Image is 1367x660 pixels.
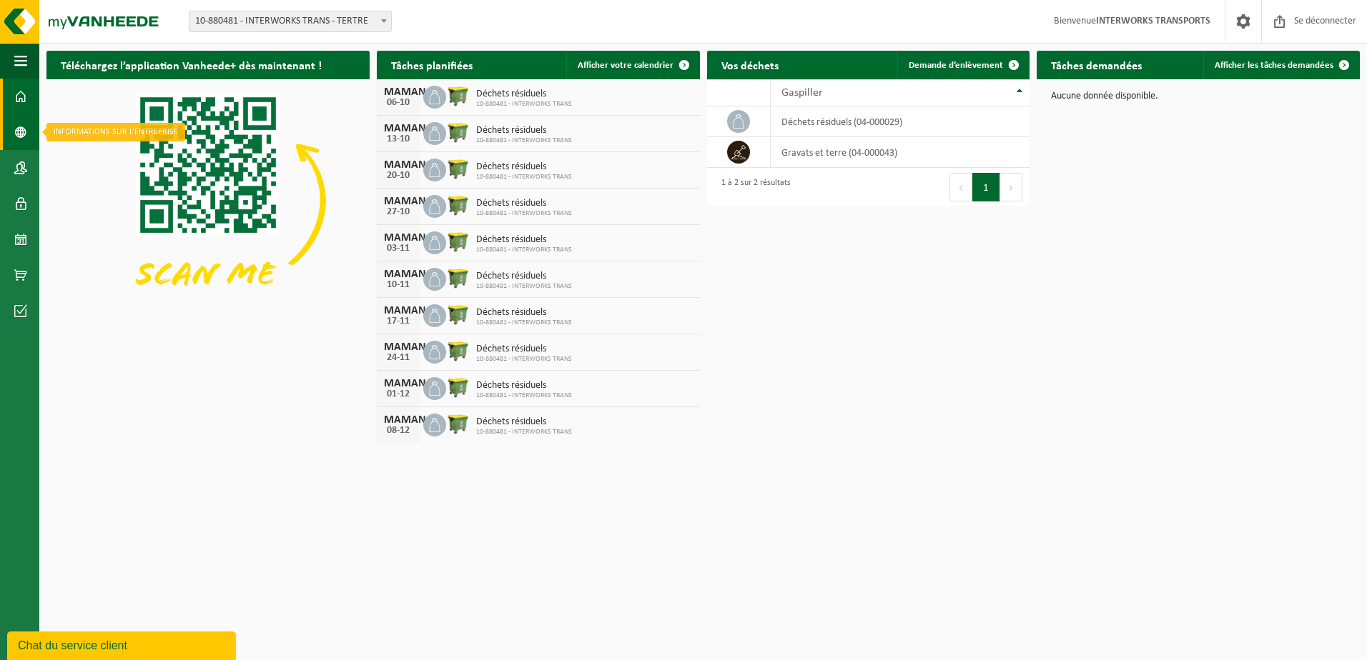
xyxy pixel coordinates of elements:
[476,161,572,173] span: Déchets résiduels
[384,86,413,98] div: MAMAN
[476,100,572,109] span: 10-880481 - INTERWORKS TRANS
[384,232,413,244] div: MAMAN
[771,106,1030,137] td: Déchets résiduels (04-000029)
[476,234,572,246] span: Déchets résiduels
[384,171,413,181] div: 20-10
[949,173,972,201] button: Précédent
[446,84,470,108] img: WB-1100-HPE-GN-50
[476,246,572,254] span: 10-880481 - INTERWORKS TRANS
[446,302,470,326] img: WB-1100-HPE-GN-50
[384,196,413,207] div: MAMAN
[476,355,572,364] span: 10-880481 - INTERWORKS TRANS
[476,428,572,436] span: 10-880481 - INTERWORKS TRANS
[384,244,413,254] div: 03-11
[384,353,413,363] div: 24-11
[476,271,572,282] span: Déchets résiduels
[189,11,391,31] span: 10-880481 - INTERWORKS TRANS - TERTRE
[972,173,1000,201] button: 1
[1037,51,1156,79] h2: Tâches demandées
[384,207,413,217] div: 27-10
[384,341,413,353] div: MAMAN
[384,98,413,108] div: 06-10
[1215,61,1333,70] span: Afficher les tâches demandées
[476,319,572,327] span: 10-880481 - INTERWORKS TRANS
[446,375,470,399] img: WB-1100-HPE-GN-50
[189,11,392,32] span: 10-880481 - INTERWORKS TRANS - TERTRE
[446,229,470,254] img: WB-1100-HPE-GN-50
[384,134,413,144] div: 13-10
[1054,16,1210,26] font: Bienvenue
[476,173,572,181] span: 10-880481 - INTERWORKS TRANS
[384,305,413,316] div: MAMAN
[384,414,413,426] div: MAMAN
[476,136,572,145] span: 10-880481 - INTERWORKS TRANS
[446,339,470,363] img: WB-1100-HPE-GN-50
[476,125,572,136] span: Déchets résiduels
[7,629,239,660] iframe: chat widget
[384,389,413,399] div: 01-12
[46,51,336,79] h2: Téléchargez l’application Vanheede+ dès maintenant !
[476,282,572,291] span: 10-880481 - INTERWORKS TRANS
[909,61,1003,70] span: Demande d’enlèvement
[578,61,673,70] span: Afficher votre calendrier
[384,280,413,290] div: 10-11
[446,193,470,217] img: WB-1100-HPE-GN-50
[384,378,413,389] div: MAMAN
[476,89,572,100] span: Déchets résiduels
[771,137,1030,168] td: Gravats et terre (04-000043)
[1000,173,1022,201] button: Prochain
[476,209,572,218] span: 10-880481 - INTERWORKS TRANS
[446,411,470,436] img: WB-1100-HPE-GN-50
[476,380,572,391] span: Déchets résiduels
[476,344,572,355] span: Déchets résiduels
[897,51,1028,79] a: Demande d’enlèvement
[714,171,791,203] div: 1 à 2 sur 2 résultats
[384,269,413,280] div: MAMAN
[446,156,470,181] img: WB-1100-HPE-GN-50
[566,51,699,79] a: Afficher votre calendrier
[384,426,413,436] div: 08-12
[384,316,413,326] div: 17-11
[476,198,572,209] span: Déchets résiduels
[1203,51,1358,79] a: Afficher les tâches demandées
[46,79,370,321] img: Téléchargez l’application VHEPlus
[446,266,470,290] img: WB-1100-HPE-GN-50
[476,416,572,428] span: Déchets résiduels
[476,391,572,400] span: 10-880481 - INTERWORKS TRANS
[781,87,823,99] span: Gaspiller
[446,120,470,144] img: WB-1100-HPE-GN-50
[384,159,413,171] div: MAMAN
[707,51,793,79] h2: Vos déchets
[384,123,413,134] div: MAMAN
[377,51,487,79] h2: Tâches planifiées
[1096,16,1210,26] strong: INTERWORKS TRANSPORTS
[1051,91,1346,101] p: Aucune donnée disponible.
[476,307,572,319] span: Déchets résiduels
